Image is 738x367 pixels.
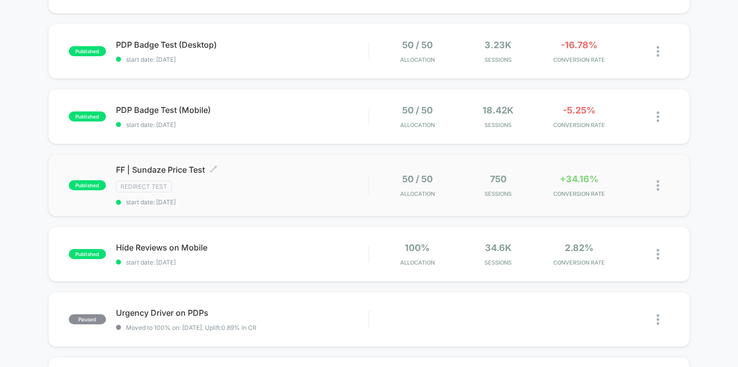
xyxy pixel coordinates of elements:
[405,242,430,253] span: 100%
[541,190,617,197] span: CONVERSION RATE
[69,314,106,324] span: paused
[69,180,106,190] span: published
[116,121,369,129] span: start date: [DATE]
[69,111,106,121] span: published
[485,242,512,253] span: 34.6k
[561,40,597,50] span: -16.78%
[402,105,433,115] span: 50 / 50
[484,40,512,50] span: 3.23k
[490,174,507,184] span: 750
[460,56,536,63] span: Sessions
[657,249,659,260] img: close
[400,259,435,266] span: Allocation
[116,105,369,115] span: PDP Badge Test (Mobile)
[400,190,435,197] span: Allocation
[116,198,369,206] span: start date: [DATE]
[541,259,617,266] span: CONVERSION RATE
[541,121,617,129] span: CONVERSION RATE
[560,174,598,184] span: +34.16%
[116,56,369,63] span: start date: [DATE]
[460,121,536,129] span: Sessions
[69,249,106,259] span: published
[400,121,435,129] span: Allocation
[482,105,514,115] span: 18.42k
[460,190,536,197] span: Sessions
[116,40,369,50] span: PDP Badge Test (Desktop)
[657,111,659,122] img: close
[657,46,659,57] img: close
[116,242,369,253] span: Hide Reviews on Mobile
[126,324,257,331] span: Moved to 100% on: [DATE] . Uplift: 0.89% in CR
[400,56,435,63] span: Allocation
[116,181,172,192] span: Redirect Test
[69,46,106,56] span: published
[116,308,369,318] span: Urgency Driver on PDPs
[657,314,659,325] img: close
[116,165,369,175] span: FF | Sundaze Price Test
[116,259,369,266] span: start date: [DATE]
[563,105,595,115] span: -5.25%
[565,242,593,253] span: 2.82%
[657,180,659,191] img: close
[460,259,536,266] span: Sessions
[541,56,617,63] span: CONVERSION RATE
[402,174,433,184] span: 50 / 50
[402,40,433,50] span: 50 / 50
